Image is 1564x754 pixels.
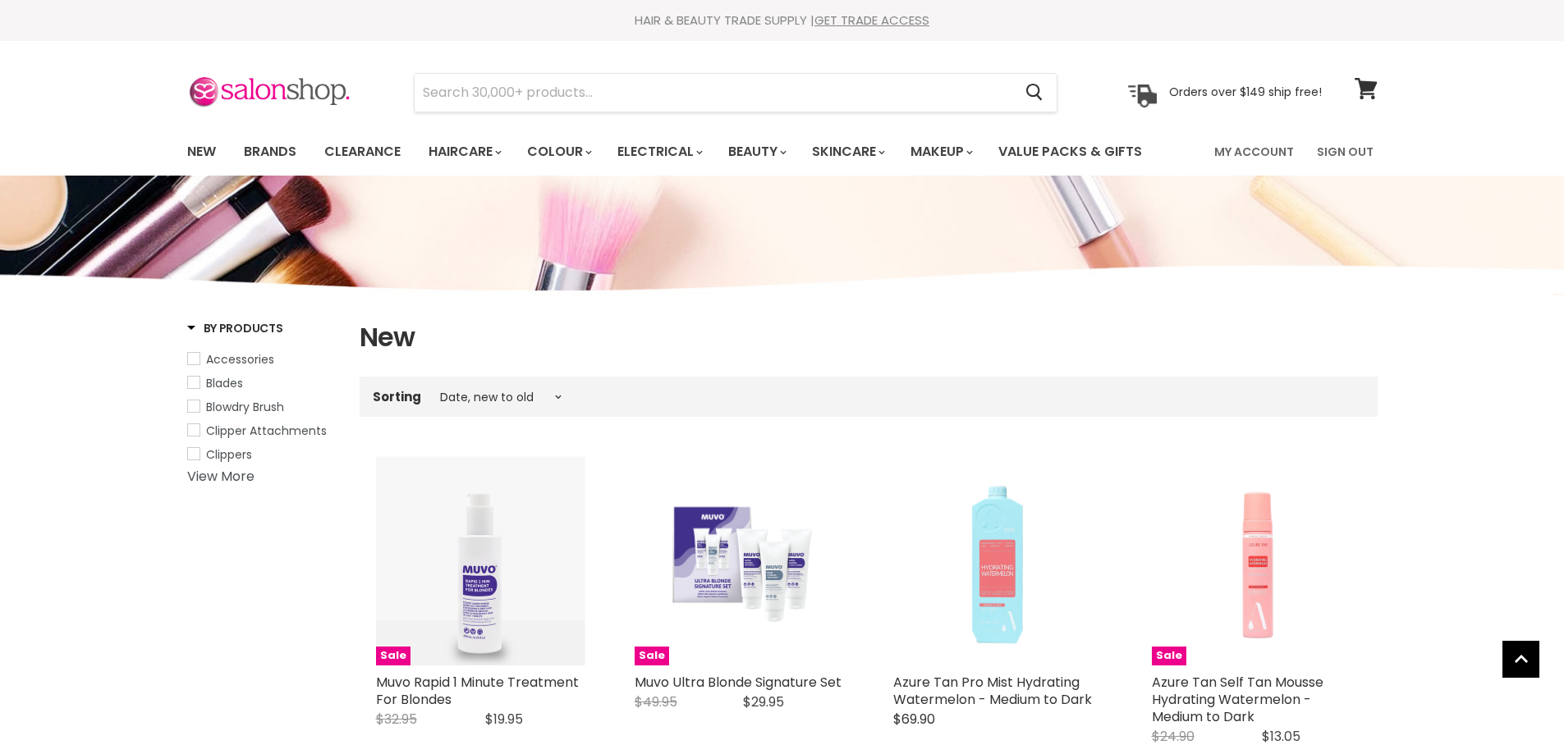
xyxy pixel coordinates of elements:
[376,456,585,665] img: Muvo Rapid 1 Minute Treatment For Blondes
[893,673,1092,709] a: Azure Tan Pro Mist Hydrating Watermelon - Medium to Dark
[893,456,1103,665] img: Azure Tan Pro Mist Hydrating Watermelon - Medium to Dark
[635,456,844,665] a: Muvo Ultra Blonde Signature Set Sale
[373,390,421,404] label: Sorting
[485,710,523,729] span: $19.95
[187,446,339,464] a: Clippers
[1152,673,1323,726] a: Azure Tan Self Tan Mousse Hydrating Watermelon - Medium to Dark
[1169,85,1322,99] p: Orders over $149 ship free!
[376,673,579,709] a: Muvo Rapid 1 Minute Treatment For Blondes
[1152,456,1361,665] img: Azure Tan Self Tan Mousse Hydrating Watermelon - Medium to Dark
[187,320,283,336] h3: By Products
[167,128,1398,176] nav: Main
[1013,74,1057,112] button: Search
[415,74,1013,112] input: Search
[360,320,1378,354] h1: New
[1152,456,1361,665] a: Azure Tan Self Tan Mousse Hydrating Watermelon - Medium to Dark Azure Tan Self Tan Mousse Hydrati...
[175,135,228,169] a: New
[635,673,842,692] a: Muvo Ultra Blonde Signature Set
[187,350,339,368] a: Accessories
[187,422,339,440] a: Clipper Attachments
[605,135,713,169] a: Electrical
[635,692,677,711] span: $49.95
[1262,727,1300,746] span: $13.05
[416,135,511,169] a: Haircare
[1152,647,1186,665] span: Sale
[312,135,413,169] a: Clearance
[1482,677,1548,738] iframe: Gorgias live chat messenger
[898,135,983,169] a: Makeup
[206,446,252,463] span: Clippers
[635,487,844,637] img: Muvo Ultra Blonde Signature Set
[376,456,585,665] a: Muvo Rapid 1 Minute Treatment For Blondes Sale
[515,135,602,169] a: Colour
[175,128,1180,176] ul: Main menu
[814,11,929,29] a: GET TRADE ACCESS
[232,135,309,169] a: Brands
[716,135,796,169] a: Beauty
[893,710,935,729] span: $69.90
[187,398,339,416] a: Blowdry Brush
[187,467,255,486] a: View More
[206,423,327,439] span: Clipper Attachments
[206,375,243,391] span: Blades
[167,12,1398,29] div: HAIR & BEAUTY TRADE SUPPLY |
[376,710,417,729] span: $32.95
[800,135,895,169] a: Skincare
[414,73,1057,112] form: Product
[635,647,669,665] span: Sale
[986,135,1154,169] a: Value Packs & Gifts
[206,351,274,368] span: Accessories
[376,647,410,665] span: Sale
[1152,727,1195,746] span: $24.90
[1307,135,1383,169] a: Sign Out
[206,399,284,415] span: Blowdry Brush
[1204,135,1304,169] a: My Account
[187,374,339,392] a: Blades
[743,692,784,711] span: $29.95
